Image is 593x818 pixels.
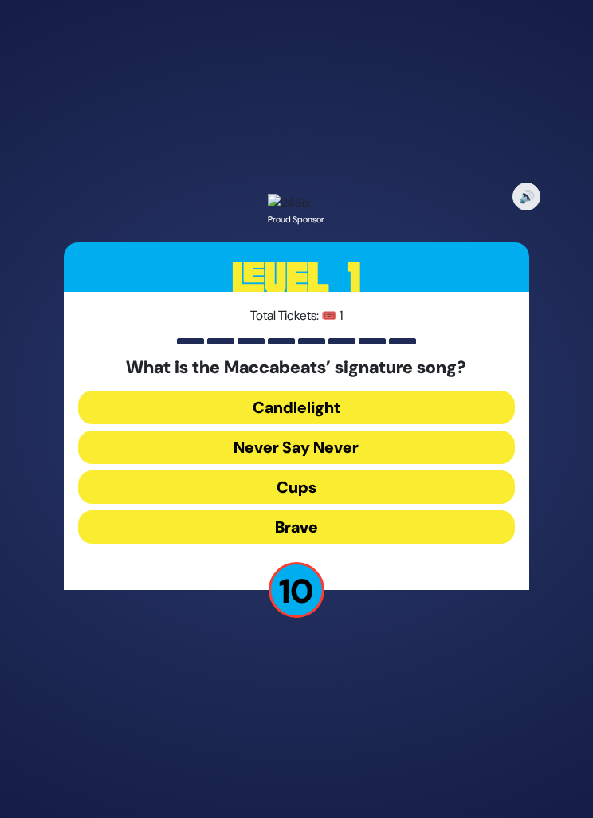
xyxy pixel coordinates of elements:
div: Proud Sponsor [268,213,324,226]
button: Candlelight [78,391,515,424]
p: Total Tickets: 🎟️ 1 [78,306,515,325]
button: 🔊 [512,183,540,210]
p: 10 [269,562,324,618]
button: Never Say Never [78,431,515,464]
button: Cups [78,470,515,504]
h5: What is the Maccabeats’ signature song? [78,357,515,378]
img: 24Six [268,194,311,213]
button: Brave [78,510,515,544]
h3: Level 1 [64,242,529,314]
